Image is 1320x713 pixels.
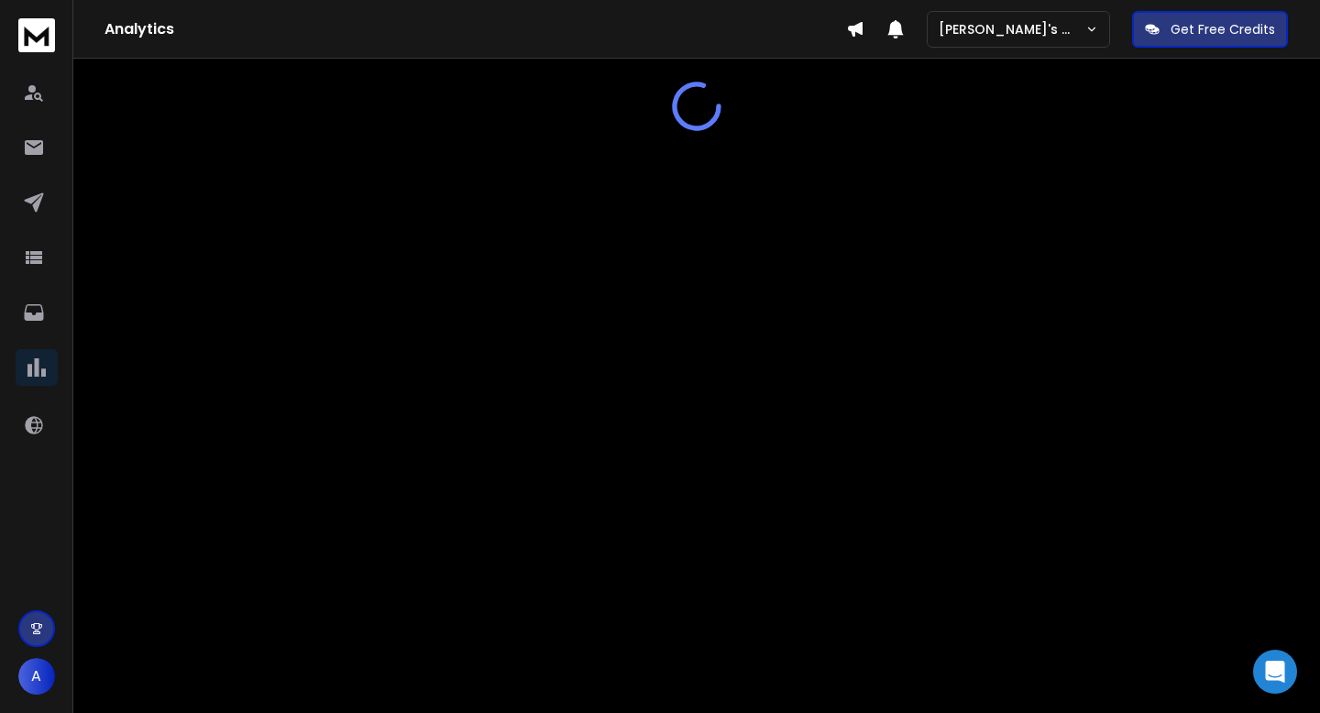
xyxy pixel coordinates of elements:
button: Get Free Credits [1132,11,1288,48]
button: A [18,658,55,695]
div: Open Intercom Messenger [1253,650,1297,694]
p: [PERSON_NAME]'s Workspace [939,20,1085,38]
p: Get Free Credits [1171,20,1275,38]
img: logo [18,18,55,52]
h1: Analytics [104,18,846,40]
